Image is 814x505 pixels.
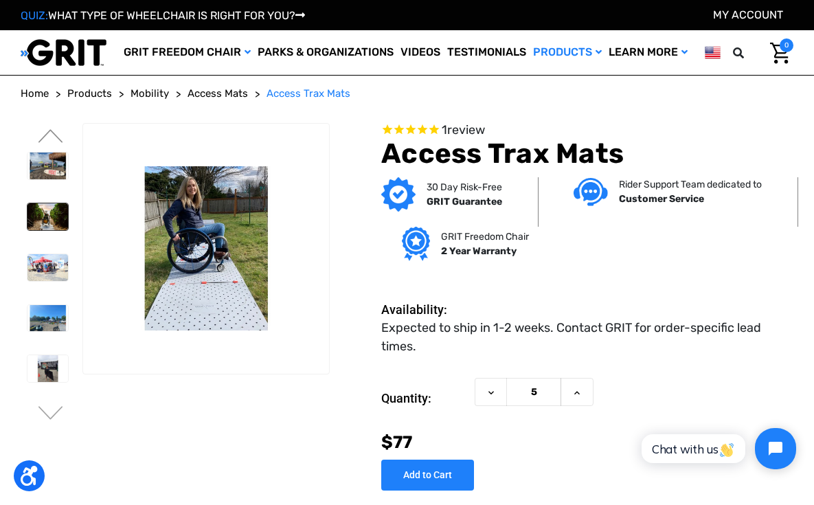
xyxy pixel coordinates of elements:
[27,153,68,179] img: Access Trax Mats
[83,166,329,330] img: Access Trax Mats
[120,30,254,75] a: GRIT Freedom Chair
[574,178,608,206] img: Customer service
[21,86,49,102] a: Home
[619,177,762,192] p: Rider Support Team dedicated to
[21,9,305,22] a: QUIZ:WHAT TYPE OF WHEELCHAIR IS RIGHT FOR YOU?
[131,86,169,102] a: Mobility
[605,30,691,75] a: Learn More
[770,43,790,64] img: Cart
[402,227,430,261] img: Grit freedom
[27,203,68,230] img: Access Trax Mats
[705,44,721,61] img: us.png
[21,87,49,100] span: Home
[619,193,704,205] strong: Customer Service
[713,8,783,21] a: Account
[21,9,48,22] span: QUIZ:
[67,86,112,102] a: Products
[441,229,529,244] p: GRIT Freedom Chair
[753,38,760,67] input: Search
[27,305,68,332] img: Access Trax Mats
[444,30,530,75] a: Testimonials
[760,38,793,67] a: Cart with 0 items
[267,86,350,102] a: Access Trax Mats
[780,38,793,52] span: 0
[441,245,517,257] strong: 2 Year Warranty
[397,30,444,75] a: Videos
[27,254,68,281] img: Access Trax Mats
[67,87,112,100] span: Products
[381,378,468,419] label: Quantity:
[427,196,502,207] strong: GRIT Guarantee
[36,406,65,423] button: Go to slide 3 of 6
[381,432,412,452] span: $77
[381,300,468,319] dt: Availability:
[442,122,485,137] span: 1 reviews
[188,87,248,100] span: Access Mats
[381,177,416,212] img: GRIT Guarantee
[36,129,65,146] button: Go to slide 1 of 6
[626,416,808,481] iframe: Tidio Chat
[381,319,787,356] dd: Expected to ship in 1-2 weeks. Contact GRIT for order-specific lead times.
[188,86,248,102] a: Access Mats
[447,122,485,137] span: review
[381,137,793,170] h1: Access Trax Mats
[381,460,474,491] input: Add to Cart
[131,87,169,100] span: Mobility
[27,355,68,382] img: Access Trax Mats
[254,30,397,75] a: Parks & Organizations
[267,87,350,100] span: Access Trax Mats
[381,123,793,138] span: Rated 5.0 out of 5 stars 1 reviews
[21,86,793,102] nav: Breadcrumb
[427,180,502,194] p: 30 Day Risk-Free
[21,38,106,67] img: GRIT All-Terrain Wheelchair and Mobility Equipment
[530,30,605,75] a: Products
